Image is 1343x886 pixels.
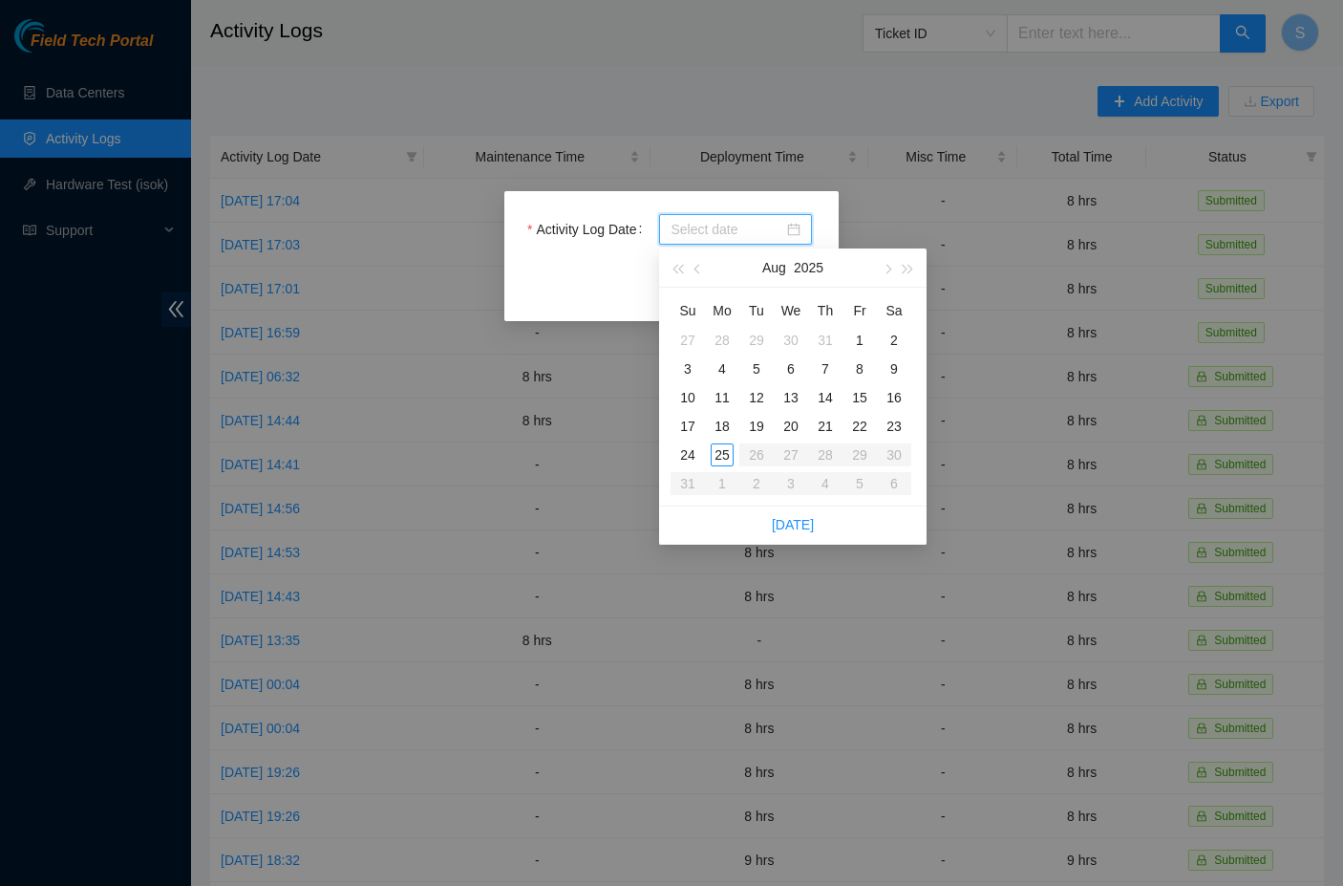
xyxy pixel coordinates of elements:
td: 2025-08-02 [877,326,911,355]
div: 20 [779,415,802,438]
button: 2025 [794,249,823,287]
div: 27 [676,329,699,352]
td: 2025-07-30 [774,326,808,355]
td: 2025-07-29 [739,326,774,355]
div: 16 [883,386,906,409]
td: 2025-07-28 [705,326,739,355]
td: 2025-08-07 [808,355,842,383]
td: 2025-08-22 [842,412,877,441]
td: 2025-08-19 [739,412,774,441]
div: 21 [814,415,837,438]
div: 1 [848,329,871,352]
div: 13 [779,386,802,409]
th: Tu [739,295,774,326]
div: 23 [883,415,906,438]
div: 31 [814,329,837,352]
div: 10 [676,386,699,409]
td: 2025-07-31 [808,326,842,355]
td: 2025-08-15 [842,383,877,412]
td: 2025-08-20 [774,412,808,441]
td: 2025-08-11 [705,383,739,412]
th: Th [808,295,842,326]
td: 2025-08-09 [877,355,911,383]
td: 2025-08-10 [671,383,705,412]
td: 2025-08-06 [774,355,808,383]
td: 2025-08-16 [877,383,911,412]
a: [DATE] [772,517,814,532]
div: 7 [814,357,837,380]
div: 22 [848,415,871,438]
div: 28 [711,329,734,352]
td: 2025-08-04 [705,355,739,383]
div: 8 [848,357,871,380]
td: 2025-08-05 [739,355,774,383]
td: 2025-08-25 [705,441,739,469]
div: 6 [779,357,802,380]
div: 18 [711,415,734,438]
td: 2025-07-27 [671,326,705,355]
th: Mo [705,295,739,326]
td: 2025-08-13 [774,383,808,412]
th: Fr [842,295,877,326]
div: 17 [676,415,699,438]
div: 12 [745,386,768,409]
label: Activity Log Date [527,214,650,245]
div: 2 [883,329,906,352]
div: 30 [779,329,802,352]
div: 5 [745,357,768,380]
div: 15 [848,386,871,409]
td: 2025-08-08 [842,355,877,383]
th: Su [671,295,705,326]
div: 14 [814,386,837,409]
th: Sa [877,295,911,326]
input: Activity Log Date [671,219,783,240]
div: 3 [676,357,699,380]
td: 2025-08-01 [842,326,877,355]
td: 2025-08-12 [739,383,774,412]
td: 2025-08-18 [705,412,739,441]
td: 2025-08-21 [808,412,842,441]
div: 29 [745,329,768,352]
th: We [774,295,808,326]
td: 2025-08-23 [877,412,911,441]
td: 2025-08-14 [808,383,842,412]
td: 2025-08-17 [671,412,705,441]
button: Aug [762,249,786,287]
div: 4 [711,357,734,380]
div: 9 [883,357,906,380]
div: 25 [711,443,734,466]
td: 2025-08-24 [671,441,705,469]
div: 24 [676,443,699,466]
div: 11 [711,386,734,409]
div: 19 [745,415,768,438]
td: 2025-08-03 [671,355,705,383]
